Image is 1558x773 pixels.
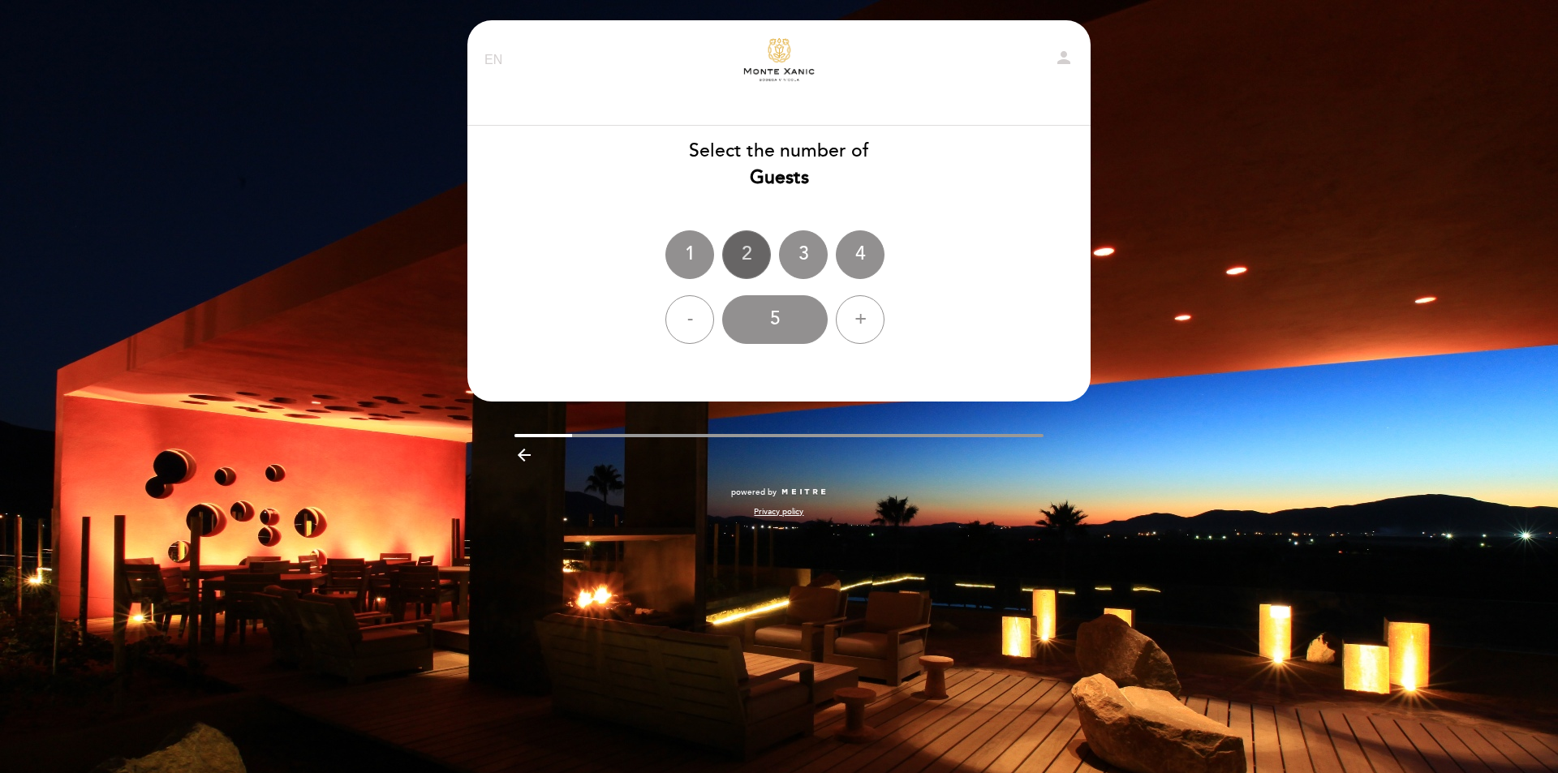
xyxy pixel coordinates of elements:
[1054,48,1074,73] button: person
[1054,48,1074,67] i: person
[665,230,714,279] div: 1
[836,230,884,279] div: 4
[731,487,777,498] span: powered by
[722,295,828,344] div: 5
[722,230,771,279] div: 2
[514,445,534,465] i: arrow_backward
[781,488,827,496] img: MEITRE
[678,38,880,83] a: Descubre Monte Xanic
[665,295,714,344] div: -
[754,506,803,517] a: Privacy policy
[750,166,809,189] b: Guests
[836,295,884,344] div: +
[779,230,828,279] div: 3
[467,138,1091,191] div: Select the number of
[731,487,827,498] a: powered by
